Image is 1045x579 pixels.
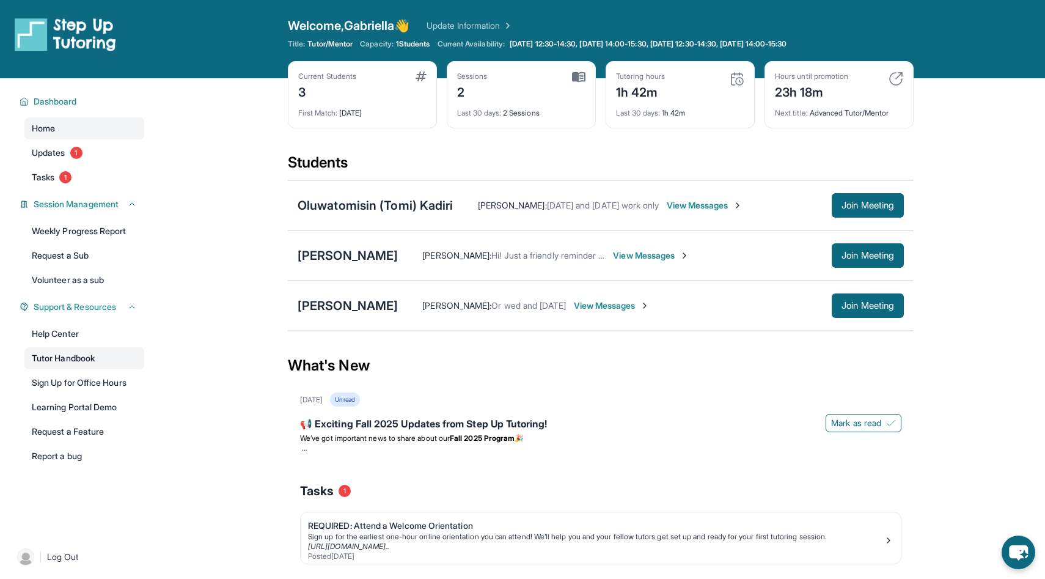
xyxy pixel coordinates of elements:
[300,482,334,500] span: Tasks
[59,171,71,183] span: 1
[70,147,82,159] span: 1
[730,72,744,86] img: card
[826,414,901,432] button: Mark as read
[450,433,515,443] strong: Fall 2025 Program
[889,72,903,86] img: card
[547,200,659,210] span: [DATE] and [DATE] work only
[457,108,501,117] span: Last 30 days :
[396,39,430,49] span: 1 Students
[457,81,488,101] div: 2
[640,301,650,311] img: Chevron-Right
[507,39,789,49] a: [DATE] 12:30-14:30, [DATE] 14:00-15:30, [DATE] 12:30-14:30, [DATE] 14:00-15:30
[308,551,884,561] div: Posted [DATE]
[616,81,665,101] div: 1h 42m
[831,417,881,429] span: Mark as read
[1002,536,1035,569] button: chat-button
[298,197,453,214] div: Oluwatomisin (Tomi) Kadiri
[616,101,744,118] div: 1h 42m
[39,550,42,564] span: |
[29,95,137,108] button: Dashboard
[29,301,137,313] button: Support & Resources
[24,372,144,394] a: Sign Up for Office Hours
[298,81,356,101] div: 3
[307,39,353,49] span: Tutor/Mentor
[733,201,743,210] img: Chevron-Right
[288,17,409,34] span: Welcome, Gabriella 👋
[288,153,914,180] div: Students
[24,117,144,139] a: Home
[491,300,566,311] span: Or wed and [DATE]
[832,243,904,268] button: Join Meeting
[300,416,901,433] div: 📢 Exciting Fall 2025 Updates from Step Up Tutoring!
[422,300,491,311] span: [PERSON_NAME] :
[288,39,305,49] span: Title:
[298,108,337,117] span: First Match :
[24,421,144,443] a: Request a Feature
[501,20,513,32] img: Chevron Right
[775,81,848,101] div: 23h 18m
[515,433,524,443] span: 🎉
[34,301,116,313] span: Support & Resources
[574,300,650,312] span: View Messages
[832,293,904,318] button: Join Meeting
[29,198,137,210] button: Session Management
[34,95,77,108] span: Dashboard
[288,339,914,393] div: What's New
[47,551,79,563] span: Log Out
[301,512,901,564] a: REQUIRED: Attend a Welcome OrientationSign up for the earliest one-hour online orientation you ca...
[457,101,585,118] div: 2 Sessions
[300,395,323,405] div: [DATE]
[842,252,894,259] span: Join Meeting
[478,200,547,210] span: [PERSON_NAME] :
[616,72,665,81] div: Tutoring hours
[438,39,505,49] span: Current Availability:
[360,39,394,49] span: Capacity:
[832,193,904,218] button: Join Meeting
[416,72,427,81] img: card
[17,548,34,566] img: user-img
[24,142,144,164] a: Updates1
[616,108,660,117] span: Last 30 days :
[308,532,884,542] div: Sign up for the earliest one-hour online orientation you can attend! We’ll help you and your fell...
[24,220,144,242] a: Weekly Progress Report
[457,72,488,81] div: Sessions
[308,542,389,551] a: [URL][DOMAIN_NAME]..
[308,520,884,532] div: REQUIRED: Attend a Welcome Orientation
[24,323,144,345] a: Help Center
[330,393,359,407] div: Unread
[886,418,896,428] img: Mark as read
[842,302,894,309] span: Join Meeting
[298,297,398,314] div: [PERSON_NAME]
[775,108,808,117] span: Next title :
[24,396,144,418] a: Learning Portal Demo
[613,249,689,262] span: View Messages
[422,250,491,260] span: [PERSON_NAME] :
[32,122,55,135] span: Home
[572,72,585,83] img: card
[24,445,144,467] a: Report a bug
[34,198,119,210] span: Session Management
[298,247,398,264] div: [PERSON_NAME]
[775,72,848,81] div: Hours until promotion
[300,433,450,443] span: We’ve got important news to share about our
[842,202,894,209] span: Join Meeting
[667,199,743,212] span: View Messages
[32,147,65,159] span: Updates
[15,17,116,51] img: logo
[24,347,144,369] a: Tutor Handbook
[32,171,54,183] span: Tasks
[298,101,427,118] div: [DATE]
[339,485,351,497] span: 1
[12,544,144,570] a: |Log Out
[680,251,689,260] img: Chevron-Right
[24,166,144,188] a: Tasks1
[775,101,903,118] div: Advanced Tutor/Mentor
[24,269,144,291] a: Volunteer as a sub
[298,72,356,81] div: Current Students
[24,245,144,267] a: Request a Sub
[427,20,512,32] a: Update Information
[510,39,787,49] span: [DATE] 12:30-14:30, [DATE] 14:00-15:30, [DATE] 12:30-14:30, [DATE] 14:00-15:30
